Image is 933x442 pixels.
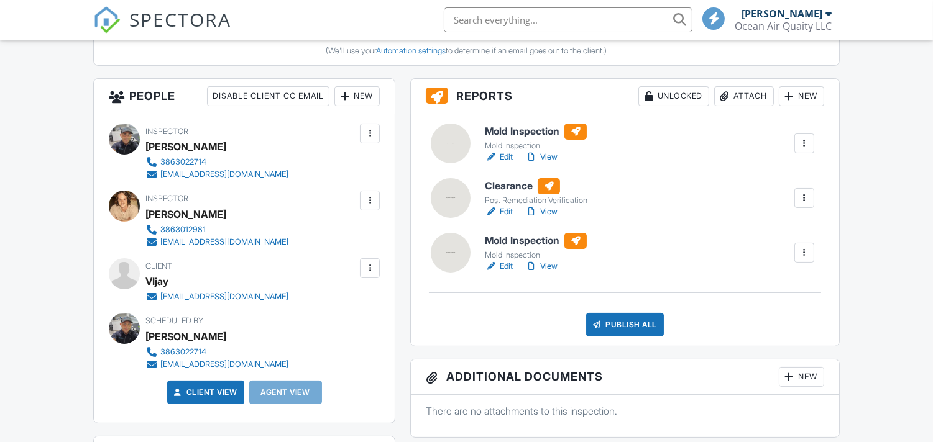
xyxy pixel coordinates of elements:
[485,124,587,140] h6: Mold Inspection
[779,86,824,106] div: New
[145,261,172,271] span: Client
[714,86,774,106] div: Attach
[444,7,692,32] input: Search everything...
[145,291,288,303] a: [EMAIL_ADDRESS][DOMAIN_NAME]
[145,223,288,236] a: 3863012981
[145,168,288,181] a: [EMAIL_ADDRESS][DOMAIN_NAME]
[93,6,121,34] img: The Best Home Inspection Software - Spectora
[103,46,830,56] div: (We'll use your to determine if an email goes out to the client.)
[145,316,203,325] span: Scheduled By
[145,194,188,203] span: Inspector
[94,79,395,114] h3: People
[742,7,822,20] div: [PERSON_NAME]
[145,205,226,223] div: [PERSON_NAME]
[160,225,206,235] div: 3863012981
[485,233,587,260] a: Mold Inspection Mold Inspection
[145,327,226,346] div: [PERSON_NAME]
[485,141,587,151] div: Mold Inspection
[779,367,824,387] div: New
[525,151,558,163] a: View
[145,272,168,291] div: VIjay
[485,178,587,194] h6: Clearance
[160,292,288,302] div: [EMAIL_ADDRESS][DOMAIN_NAME]
[485,178,587,205] a: Clearance Post Remediation Verification
[485,260,513,273] a: Edit
[411,79,839,114] h3: Reports
[160,169,288,179] div: [EMAIL_ADDRESS][DOMAIN_NAME]
[172,386,237,399] a: Client View
[586,313,664,336] div: Publish All
[145,127,188,136] span: Inspector
[145,156,288,168] a: 3863022714
[485,151,513,163] a: Edit
[525,205,558,218] a: View
[735,20,832,32] div: Ocean Air Quaity LLC
[145,346,288,358] a: 3863022714
[160,157,206,167] div: 3863022714
[485,124,587,151] a: Mold Inspection Mold Inspection
[207,86,329,106] div: Disable Client CC Email
[525,260,558,273] a: View
[129,6,231,32] span: SPECTORA
[426,404,824,418] p: There are no attachments to this inspection.
[160,237,288,247] div: [EMAIL_ADDRESS][DOMAIN_NAME]
[485,205,513,218] a: Edit
[376,46,446,55] a: Automation settings
[160,359,288,369] div: [EMAIL_ADDRESS][DOMAIN_NAME]
[145,358,288,371] a: [EMAIL_ADDRESS][DOMAIN_NAME]
[485,233,587,249] h6: Mold Inspection
[411,359,839,395] h3: Additional Documents
[638,86,709,106] div: Unlocked
[145,236,288,248] a: [EMAIL_ADDRESS][DOMAIN_NAME]
[485,196,587,205] div: Post Remediation Verification
[334,86,380,106] div: New
[160,347,206,357] div: 3863022714
[485,250,587,260] div: Mold Inspection
[93,17,231,43] a: SPECTORA
[145,137,226,156] div: [PERSON_NAME]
